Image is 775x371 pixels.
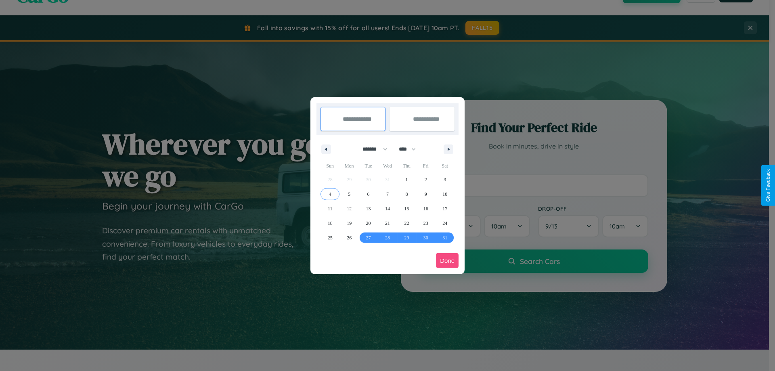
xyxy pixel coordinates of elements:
button: 28 [378,231,397,245]
button: Done [436,253,459,268]
button: 12 [339,201,358,216]
span: 24 [442,216,447,231]
button: 15 [397,201,416,216]
button: 20 [359,216,378,231]
button: 24 [436,216,455,231]
span: 13 [366,201,371,216]
button: 7 [378,187,397,201]
span: 23 [423,216,428,231]
span: 6 [367,187,370,201]
span: 28 [385,231,390,245]
span: 30 [423,231,428,245]
button: 1 [397,172,416,187]
span: Thu [397,159,416,172]
span: Sat [436,159,455,172]
button: 18 [320,216,339,231]
button: 11 [320,201,339,216]
span: 10 [442,187,447,201]
span: 7 [386,187,389,201]
span: 4 [329,187,331,201]
button: 29 [397,231,416,245]
button: 13 [359,201,378,216]
span: 1 [405,172,408,187]
button: 17 [436,201,455,216]
span: 20 [366,216,371,231]
button: 30 [416,231,435,245]
button: 2 [416,172,435,187]
span: 21 [385,216,390,231]
span: 5 [348,187,350,201]
button: 16 [416,201,435,216]
span: Sun [320,159,339,172]
span: 2 [425,172,427,187]
span: Mon [339,159,358,172]
span: 8 [405,187,408,201]
button: 26 [339,231,358,245]
button: 5 [339,187,358,201]
button: 22 [397,216,416,231]
span: Wed [378,159,397,172]
span: 16 [423,201,428,216]
div: Give Feedback [765,169,771,202]
span: 18 [328,216,333,231]
button: 14 [378,201,397,216]
span: 31 [442,231,447,245]
span: 27 [366,231,371,245]
span: 12 [347,201,352,216]
button: 3 [436,172,455,187]
span: 15 [404,201,409,216]
button: 19 [339,216,358,231]
span: 14 [385,201,390,216]
button: 31 [436,231,455,245]
button: 10 [436,187,455,201]
span: 11 [328,201,333,216]
button: 21 [378,216,397,231]
span: Tue [359,159,378,172]
button: 23 [416,216,435,231]
span: 3 [444,172,446,187]
button: 6 [359,187,378,201]
span: 25 [328,231,333,245]
button: 9 [416,187,435,201]
span: 26 [347,231,352,245]
button: 8 [397,187,416,201]
button: 4 [320,187,339,201]
span: 29 [404,231,409,245]
button: 27 [359,231,378,245]
span: 22 [404,216,409,231]
button: 25 [320,231,339,245]
span: Fri [416,159,435,172]
span: 19 [347,216,352,231]
span: 9 [425,187,427,201]
span: 17 [442,201,447,216]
